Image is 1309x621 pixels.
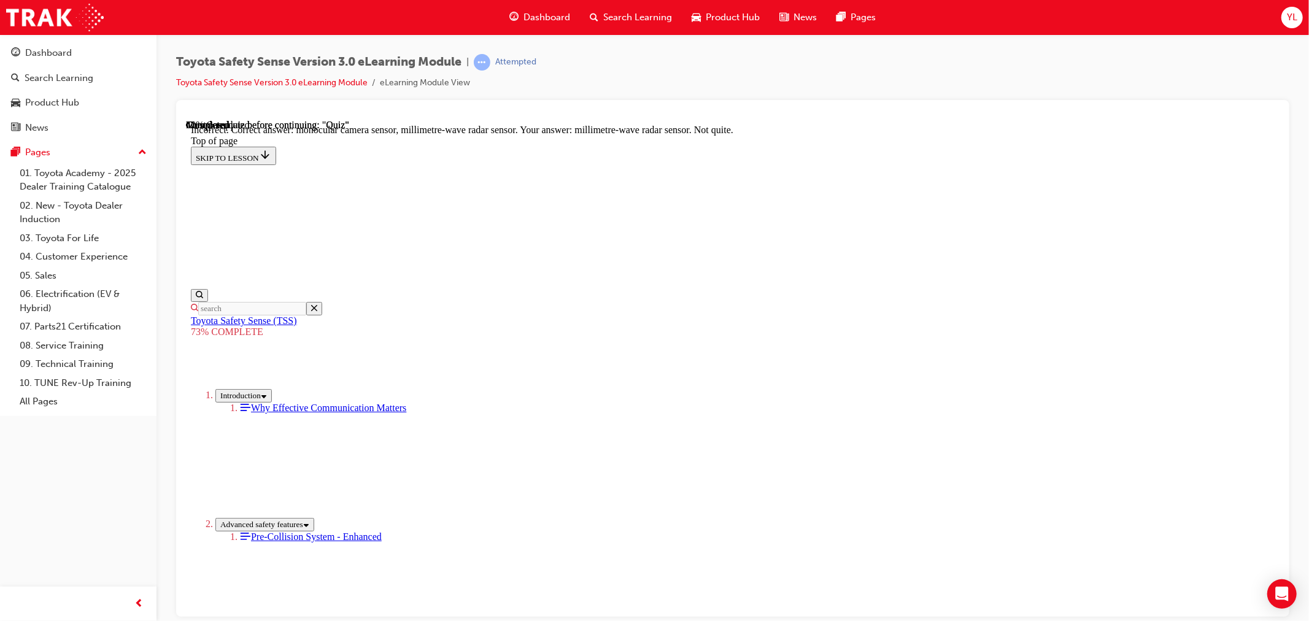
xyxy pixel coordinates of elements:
button: YL [1281,7,1303,28]
button: Toggle section: Advanced safety features [29,398,128,412]
a: 07. Parts21 Certification [15,317,152,336]
div: 73% COMPLETE [5,207,166,218]
a: 03. Toyota For Life [15,229,152,248]
span: YL [1287,10,1297,25]
a: Search Learning [5,67,152,90]
span: SKIP TO LESSON [10,34,85,43]
a: 06. Electrification (EV & Hybrid) [15,285,152,317]
a: search-iconSearch Learning [580,5,682,30]
span: Search Learning [603,10,672,25]
li: eLearning Module View [380,76,470,90]
button: Show search bar [5,169,22,182]
span: News [794,10,817,25]
a: car-iconProduct Hub [682,5,770,30]
div: News [25,121,48,135]
span: pages-icon [11,147,20,158]
span: news-icon [779,10,789,25]
span: guage-icon [509,10,519,25]
button: Pages [5,141,152,164]
div: Pages [25,145,50,160]
button: Close the search form [120,182,136,196]
a: news-iconNews [770,5,827,30]
span: Toyota Safety Sense Version 3.0 eLearning Module [176,55,461,69]
a: 05. Sales [15,266,152,285]
span: up-icon [138,145,147,161]
span: learningRecordVerb_ATTEMPT-icon [474,54,490,71]
span: prev-icon [135,596,144,612]
span: news-icon [11,123,20,134]
span: search-icon [590,10,598,25]
a: Toyota Safety Sense (TSS) [5,196,111,206]
a: 10. TUNE Rev-Up Training [15,374,152,393]
a: 02. New - Toyota Dealer Induction [15,196,152,229]
span: Pages [851,10,876,25]
span: car-icon [692,10,701,25]
div: Attempted [495,56,536,68]
a: 01. Toyota Academy - 2025 Dealer Training Catalogue [15,164,152,196]
div: Open Intercom Messenger [1267,579,1297,609]
a: 04. Customer Experience [15,247,152,266]
div: Search Learning [25,71,93,85]
button: Toggle section: Introduction [29,269,86,283]
button: SKIP TO LESSON [5,27,90,45]
span: guage-icon [11,48,20,59]
span: car-icon [11,98,20,109]
a: Dashboard [5,42,152,64]
span: Introduction [34,271,75,280]
span: Dashboard [523,10,570,25]
a: 09. Technical Training [15,355,152,374]
a: Product Hub [5,91,152,114]
span: Product Hub [706,10,760,25]
div: Product Hub [25,96,79,110]
a: News [5,117,152,139]
a: All Pages [15,392,152,411]
span: pages-icon [836,10,846,25]
div: Incorrect. Correct answer: monocular camera sensor, millimetre-wave radar sensor. Your answer: mi... [5,5,1089,16]
a: 08. Service Training [15,336,152,355]
input: Search [12,182,120,196]
div: Top of page [5,16,1089,27]
a: pages-iconPages [827,5,886,30]
img: Trak [6,4,104,31]
span: Advanced safety features [34,400,117,409]
span: search-icon [11,73,20,84]
div: Dashboard [25,46,72,60]
span: | [466,55,469,69]
a: guage-iconDashboard [500,5,580,30]
button: DashboardSearch LearningProduct HubNews [5,39,152,141]
a: Toyota Safety Sense Version 3.0 eLearning Module [176,77,368,88]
